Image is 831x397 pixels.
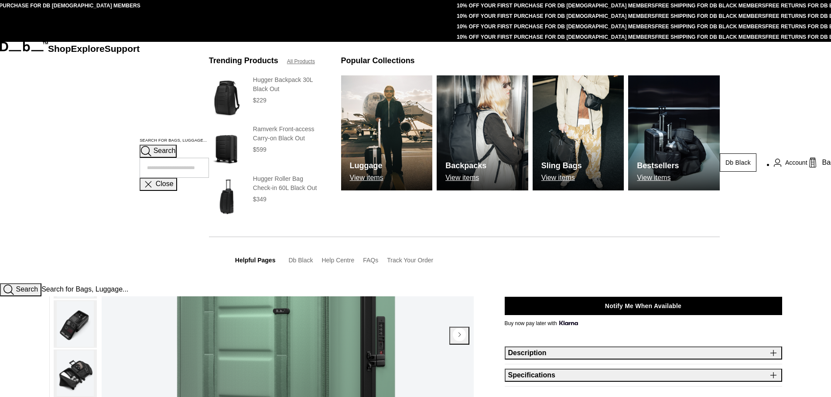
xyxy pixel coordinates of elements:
[457,13,655,19] a: 10% OFF YOUR FIRST PURCHASE FOR DB [DEMOGRAPHIC_DATA] MEMBERS
[154,147,176,154] span: Search
[774,157,807,168] a: Account
[350,174,383,182] p: View items
[628,75,720,190] a: Db Bestsellers View items
[449,327,469,344] button: Next slide
[57,350,94,396] img: Ramverk Front-access Carry-on Green Ray
[505,319,578,327] span: Buy now pay later with
[253,75,324,94] h3: Hugger Backpack 30L Black Out
[140,145,177,158] button: Search
[341,75,433,190] img: Db
[209,75,324,120] a: Hugger Backpack 30L Black Out Hugger Backpack 30L Black Out $229
[54,349,97,397] button: Ramverk Front-access Carry-on Green Ray
[505,297,782,315] button: Notify Me When Available
[457,24,655,30] a: 10% OFF YOUR FIRST PURCHASE FOR DB [DEMOGRAPHIC_DATA] MEMBERS
[16,285,38,293] span: Search
[209,174,244,219] img: Hugger Roller Bag Check-in 60L Black Out
[437,75,528,190] a: Db Backpacks View items
[437,75,528,190] img: Db
[505,369,782,382] button: Specifications
[350,160,383,172] h3: Luggage
[655,24,765,30] a: FREE SHIPPING FOR DB BLACK MEMBERS
[655,13,765,19] a: FREE SHIPPING FOR DB BLACK MEMBERS
[341,75,433,190] a: Db Luggage View items
[48,44,71,54] a: Shop
[209,174,324,219] a: Hugger Roller Bag Check-in 60L Black Out Hugger Roller Bag Check-in 60L Black Out $349
[363,257,378,264] a: FAQs
[253,146,267,153] span: $599
[209,125,324,170] a: Ramverk Front-access Carry-on Black Out Ramverk Front-access Carry-on Black Out $599
[288,257,313,264] a: Db Black
[57,301,94,347] img: Ramverk-front-access.png
[209,75,244,120] img: Hugger Backpack 30L Black Out
[655,3,765,9] a: FREE SHIPPING FOR DB BLACK MEMBERS
[505,346,782,360] button: Description
[457,34,655,40] a: 10% OFF YOUR FIRST PURCHASE FOR DB [DEMOGRAPHIC_DATA] MEMBERS
[387,257,433,264] a: Track Your Order
[54,300,97,348] button: Ramverk-front-access.png
[533,75,624,190] img: Db
[637,174,679,182] p: View items
[253,174,324,193] h3: Hugger Roller Bag Check-in 60L Black Out
[321,257,354,264] a: Help Centre
[287,58,315,65] a: All Products
[533,75,624,190] a: Db Sling Bags View items
[457,3,655,9] a: 10% OFF YOUR FIRST PURCHASE FOR DB [DEMOGRAPHIC_DATA] MEMBERS
[445,160,486,172] h3: Backpacks
[341,55,415,67] h3: Popular Collections
[655,34,765,40] a: FREE SHIPPING FOR DB BLACK MEMBERS
[253,97,267,104] span: $229
[253,125,324,143] h3: Ramverk Front-access Carry-on Black Out
[209,55,278,67] h3: Trending Products
[235,256,276,265] h3: Helpful Pages
[445,174,486,182] p: View items
[559,321,578,325] img: {"height" => 20, "alt" => "Klarna"}
[140,178,177,191] button: Close
[785,158,807,167] span: Account
[628,75,720,190] img: Db
[637,160,679,172] h3: Bestsellers
[105,44,140,54] a: Support
[253,196,267,203] span: $349
[71,44,105,54] a: Explore
[48,42,140,283] nav: Main Navigation
[720,153,756,172] a: Db Black
[209,125,244,170] img: Ramverk Front-access Carry-on Black Out
[156,180,174,187] span: Close
[541,160,582,172] h3: Sling Bags
[140,138,207,144] label: Search for Bags, Luggage...
[541,174,582,182] p: View items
